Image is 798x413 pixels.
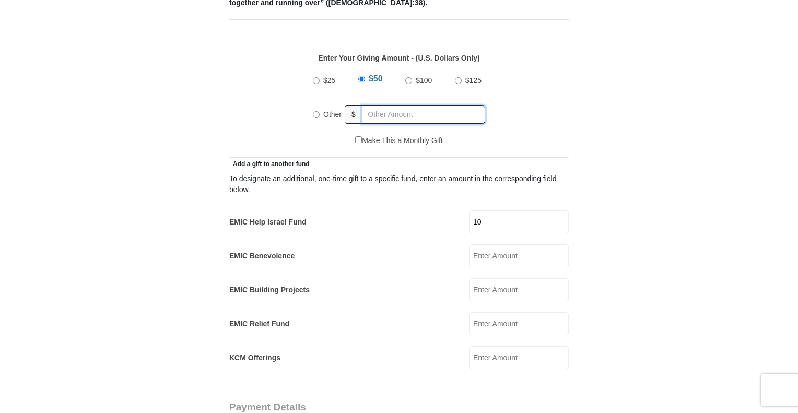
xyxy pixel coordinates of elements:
input: Other Amount [362,105,485,124]
label: KCM Offerings [229,352,280,363]
input: Enter Amount [469,346,569,369]
span: $100 [416,76,432,85]
strong: Enter Your Giving Amount - (U.S. Dollars Only) [318,54,479,62]
input: Make This a Monthly Gift [355,136,362,143]
label: EMIC Building Projects [229,285,310,296]
label: EMIC Relief Fund [229,318,289,329]
input: Enter Amount [469,210,569,233]
label: EMIC Help Israel Fund [229,217,307,228]
input: Enter Amount [469,244,569,267]
label: EMIC Benevolence [229,251,295,262]
span: Add a gift to another fund [229,160,310,168]
span: $50 [369,74,383,83]
label: Make This a Monthly Gift [355,135,443,146]
span: $25 [323,76,335,85]
span: $125 [465,76,482,85]
span: $ [345,105,362,124]
input: Enter Amount [469,278,569,301]
span: Other [323,110,342,119]
div: To designate an additional, one-time gift to a specific fund, enter an amount in the correspondin... [229,173,569,195]
input: Enter Amount [469,312,569,335]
